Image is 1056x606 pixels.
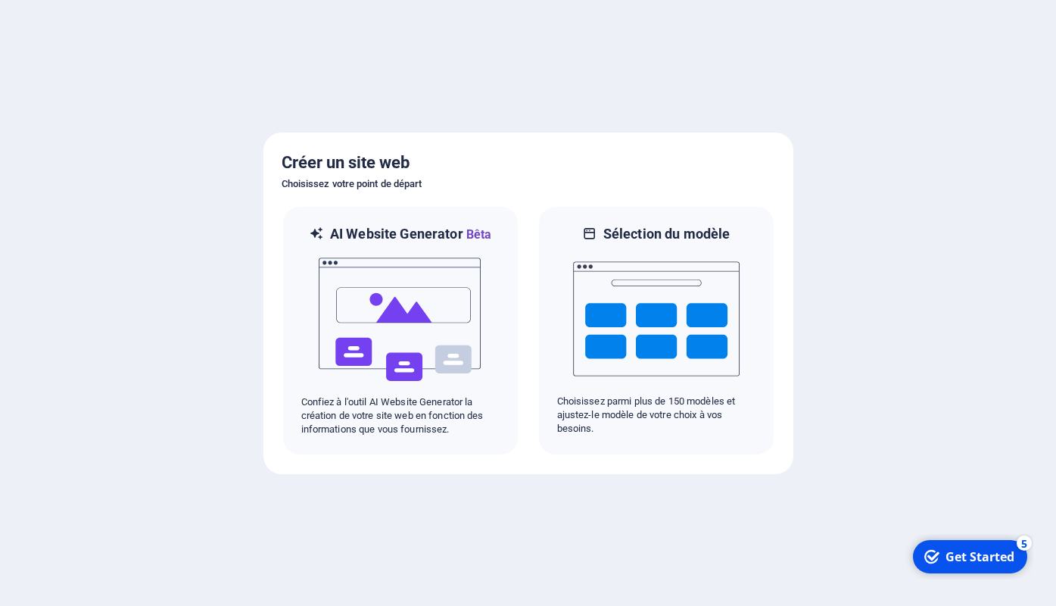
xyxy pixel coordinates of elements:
h5: Créer un site web [282,151,775,175]
div: Get Started [41,14,110,31]
img: ai [317,244,484,395]
div: 5 [112,2,127,17]
h6: AI Website Generator [330,225,491,244]
div: Sélection du modèleChoisissez parmi plus de 150 modèles et ajustez-le modèle de votre choix à vos... [537,205,775,456]
div: Get Started 5 items remaining, 0% complete [8,6,123,39]
div: AI Website GeneratorBêtaaiConfiez à l'outil AI Website Generator la création de votre site web en... [282,205,519,456]
p: Confiez à l'outil AI Website Generator la création de votre site web en fonction des informations... [301,395,500,436]
p: Choisissez parmi plus de 150 modèles et ajustez-le modèle de votre choix à vos besoins. [557,395,755,436]
h6: Choisissez votre point de départ [282,175,775,193]
span: Bêta [463,227,492,242]
h6: Sélection du modèle [603,225,730,243]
